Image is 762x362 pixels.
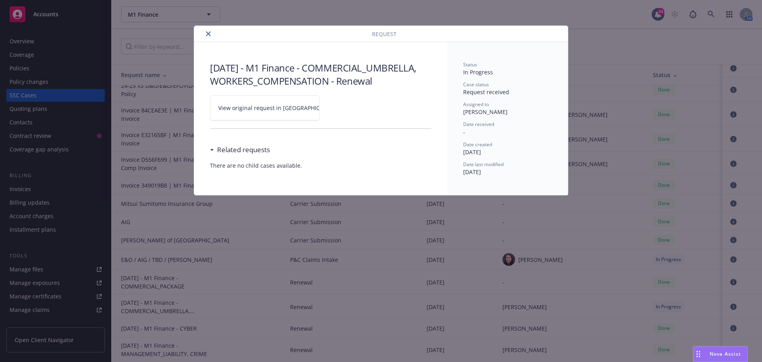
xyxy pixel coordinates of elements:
[463,161,504,168] span: Date last modified
[463,141,492,148] span: Date created
[693,346,748,362] button: Nova Assist
[463,108,508,116] span: [PERSON_NAME]
[210,95,319,120] a: View original request in [GEOGRAPHIC_DATA]
[463,68,493,76] span: In Progress
[463,88,509,96] span: Request received
[217,145,270,155] h3: Related requests
[463,81,489,88] span: Case status
[463,148,481,156] span: [DATE]
[463,101,489,108] span: Assigned to
[463,61,477,68] span: Status
[204,29,213,39] button: close
[210,145,270,155] div: Related requests
[463,128,465,136] span: -
[210,161,431,170] span: There are no child cases available.
[463,168,481,176] span: [DATE]
[372,30,396,38] span: Request
[210,61,431,87] h3: [DATE] - M1 Finance - COMMERCIAL_UMBRELLA, WORKERS_COMPENSATION - Renewal
[693,347,703,362] div: Drag to move
[710,350,741,357] span: Nova Assist
[218,104,339,112] span: View original request in [GEOGRAPHIC_DATA]
[463,121,494,128] span: Date received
